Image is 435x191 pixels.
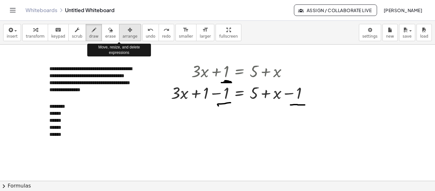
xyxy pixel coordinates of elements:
button: format_sizesmaller [175,24,196,41]
span: fullscreen [219,34,238,39]
button: new [382,24,398,41]
button: insert [3,24,21,41]
button: save [399,24,415,41]
span: new [386,34,394,39]
button: redoredo [159,24,174,41]
span: undo [146,34,155,39]
span: draw [89,34,99,39]
button: undoundo [142,24,159,41]
span: smaller [179,34,193,39]
i: undo [147,26,153,34]
a: Whiteboards [25,7,57,13]
span: [PERSON_NAME] [383,7,422,13]
button: fullscreen [216,24,241,41]
button: load [417,24,432,41]
span: erase [105,34,116,39]
button: erase [102,24,119,41]
span: Assign / Collaborate Live [299,7,372,13]
button: Toggle navigation [8,5,18,15]
button: keyboardkeypad [48,24,69,41]
button: draw [86,24,102,41]
i: redo [163,26,169,34]
button: Assign / Collaborate Live [294,4,377,16]
button: [PERSON_NAME] [378,4,427,16]
button: settings [359,24,381,41]
span: insert [7,34,18,39]
span: larger [200,34,211,39]
button: arrange [119,24,141,41]
button: transform [22,24,48,41]
i: format_size [202,26,208,34]
i: format_size [183,26,189,34]
button: format_sizelarger [196,24,214,41]
button: scrub [68,24,86,41]
span: scrub [72,34,82,39]
span: save [403,34,411,39]
span: arrange [123,34,138,39]
span: keypad [51,34,65,39]
span: redo [162,34,171,39]
span: load [420,34,428,39]
div: Move, resize, and delete expressions [87,44,151,56]
i: keyboard [55,26,61,34]
span: settings [362,34,378,39]
span: transform [26,34,45,39]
